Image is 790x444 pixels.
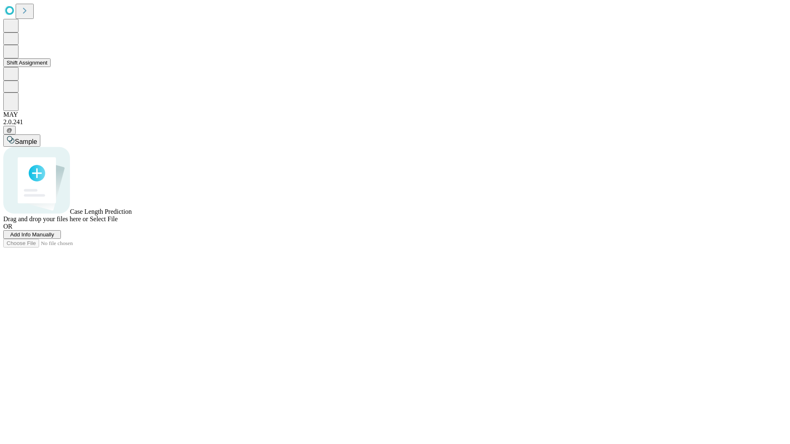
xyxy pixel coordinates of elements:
[3,230,61,239] button: Add Info Manually
[70,208,132,215] span: Case Length Prediction
[90,215,118,222] span: Select File
[3,58,51,67] button: Shift Assignment
[15,138,37,145] span: Sample
[3,111,787,118] div: MAY
[3,134,40,147] button: Sample
[3,223,12,230] span: OR
[3,126,16,134] button: @
[7,127,12,133] span: @
[3,215,88,222] span: Drag and drop your files here or
[3,118,787,126] div: 2.0.241
[10,231,54,238] span: Add Info Manually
